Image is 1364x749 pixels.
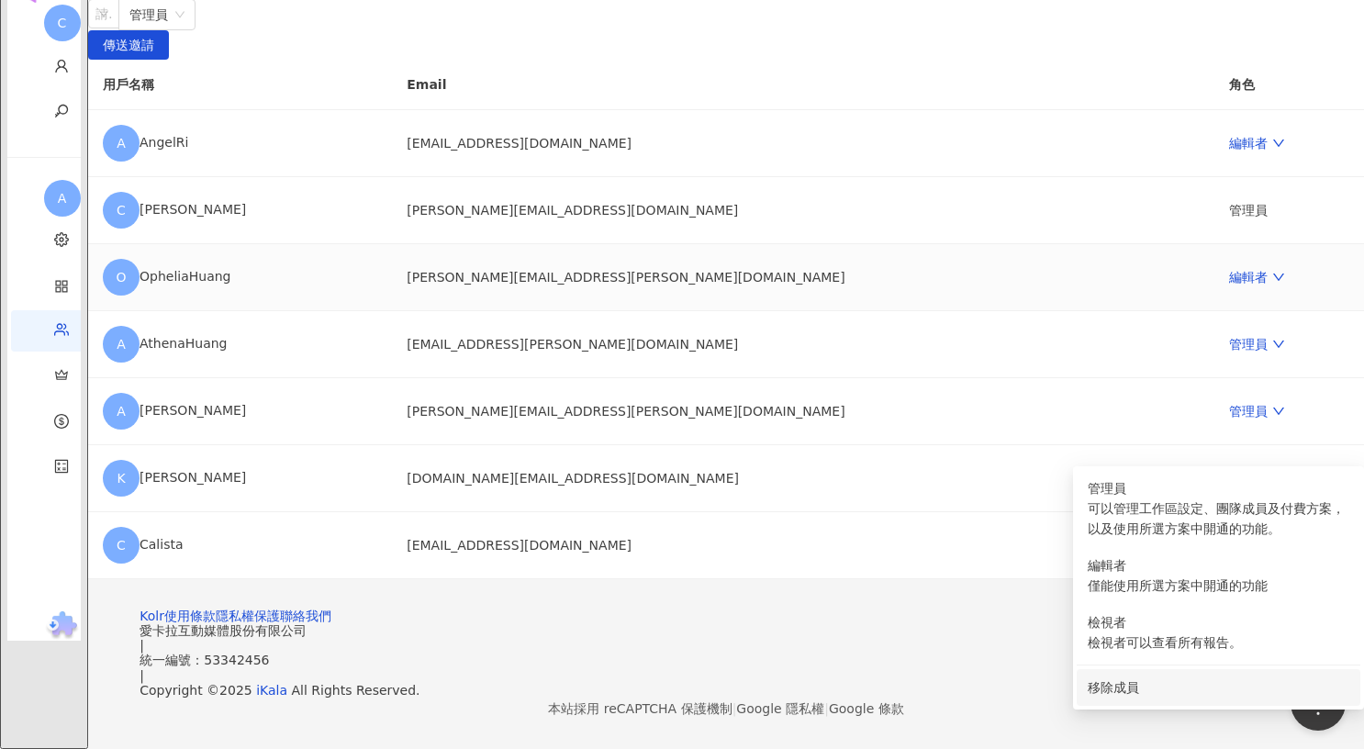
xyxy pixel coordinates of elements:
div: 移除成員 [1088,677,1349,698]
div: 管理員 [1088,478,1349,498]
span: user [54,48,69,89]
div: 檢視者可以查看所有報告。 [1088,632,1349,653]
span: | [824,701,829,716]
a: 管理員 [1229,337,1284,352]
div: 愛卡拉互動媒體股份有限公司 [140,623,1313,638]
a: Google 隱私權 [736,701,824,716]
th: 用戶名稱 [88,60,392,110]
div: [PERSON_NAME] [103,393,377,430]
a: 聯絡我們 [280,609,331,623]
div: 編輯者 [1088,555,1349,576]
a: 使用條款 [164,609,216,623]
div: [PERSON_NAME] [103,192,377,229]
span: appstore [54,268,69,309]
span: A [117,401,126,421]
span: A [117,334,126,354]
span: | [732,701,737,716]
span: down [1272,271,1285,284]
td: [PERSON_NAME][EMAIL_ADDRESS][DOMAIN_NAME] [392,177,1214,244]
a: 隱私權保護 [216,609,280,623]
span: key [54,93,69,134]
div: [PERSON_NAME] [103,460,377,497]
a: Kolr [140,609,164,623]
span: C [117,535,126,555]
a: 編輯者 [1229,270,1284,285]
span: C [117,200,126,220]
span: down [1272,338,1285,351]
div: Copyright © 2025 All Rights Reserved. [140,683,1313,698]
th: 角色 [1214,60,1364,110]
div: Calista [103,527,377,564]
div: OpheliaHuang [103,259,377,296]
div: AngelRi [103,125,377,162]
span: down [1272,137,1285,150]
div: 僅能使用所選方案中開通的功能 [1088,576,1349,596]
td: [DOMAIN_NAME][EMAIL_ADDRESS][DOMAIN_NAME] [392,445,1214,512]
div: 可以管理工作區設定、團隊成員及付費方案，以及使用所選方案中開通的功能。 [1088,498,1349,539]
span: | [140,638,144,653]
span: down [1272,405,1285,418]
span: O [116,267,126,287]
td: 管理員 [1214,177,1364,244]
td: [PERSON_NAME][EMAIL_ADDRESS][PERSON_NAME][DOMAIN_NAME] [392,378,1214,445]
td: [EMAIL_ADDRESS][DOMAIN_NAME] [392,512,1214,579]
div: AthenaHuang [103,326,377,363]
a: 管理員 [1229,404,1284,419]
span: C [58,13,67,33]
button: 傳送邀請 [88,30,169,60]
a: 編輯者 [1229,136,1284,151]
span: 傳送邀請 [103,31,154,61]
span: 本站採用 reCAPTCHA 保護機制 [548,698,903,720]
a: Google 條款 [829,701,904,716]
span: K [117,468,125,488]
th: Email [392,60,1214,110]
div: 統一編號：53342456 [140,653,1313,667]
span: A [58,188,67,208]
span: | [140,668,144,683]
img: chrome extension [44,611,80,641]
a: iKala [256,683,287,698]
td: [PERSON_NAME][EMAIL_ADDRESS][PERSON_NAME][DOMAIN_NAME] [392,244,1214,311]
td: [EMAIL_ADDRESS][DOMAIN_NAME] [392,110,1214,177]
div: 檢視者 [1088,612,1349,632]
span: calculator [54,448,69,489]
span: dollar [54,403,69,444]
td: [EMAIL_ADDRESS][PERSON_NAME][DOMAIN_NAME] [392,311,1214,378]
span: A [117,133,126,153]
